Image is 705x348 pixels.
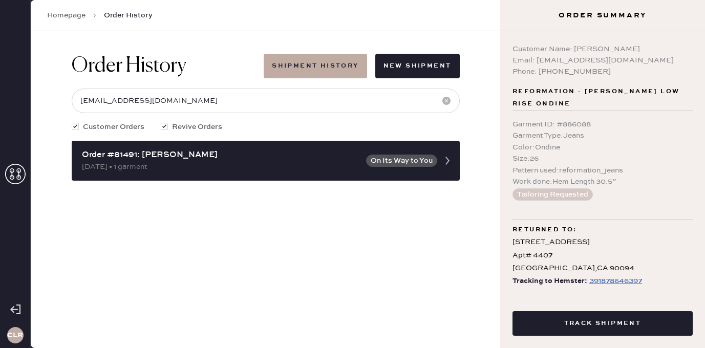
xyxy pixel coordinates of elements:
span: Returned to: [512,224,577,236]
iframe: Front Chat [656,302,700,346]
div: [STREET_ADDRESS] Apt# 4407 [GEOGRAPHIC_DATA] , CA 90094 [512,236,693,275]
span: Reformation - [PERSON_NAME] Low Rise Ondine [512,85,693,110]
button: Shipment History [264,54,367,78]
span: Customer Orders [83,121,144,133]
div: Phone: [PHONE_NUMBER] [512,66,693,77]
div: https://www.fedex.com/apps/fedextrack/?tracknumbers=391878646397&cntry_code=US [589,275,642,287]
input: Search by order number, customer name, email or phone number [72,89,460,113]
button: On Its Way to You [366,155,437,167]
div: https://www.fedex.com/apps/fedextrack/?tracknumbers=392229642040&cntry_code=US [573,288,629,300]
button: New Shipment [375,54,460,78]
div: Customer Name: [PERSON_NAME] [512,43,693,55]
h3: CLR [7,332,23,339]
div: Garment ID : # 886088 [512,119,693,130]
h1: Order History [72,54,186,78]
div: Order #81491: [PERSON_NAME] [82,149,360,161]
div: Email: [EMAIL_ADDRESS][DOMAIN_NAME] [512,55,693,66]
a: 392229642040 [571,288,629,300]
div: Garment Type : Jeans [512,130,693,141]
span: Order History [104,10,153,20]
span: Return tracking: [512,288,571,300]
div: Pattern used : reformation_jeans [512,165,693,176]
div: Work done : Hem Length 30.5” [512,176,693,187]
div: Size : 26 [512,153,693,164]
a: 391878646397 [587,275,642,288]
span: Tracking to Hemster: [512,275,587,288]
a: Homepage [47,10,86,20]
div: [DATE] • 1 garment [82,161,360,172]
button: Track Shipment [512,311,693,336]
div: Color : Ondine [512,142,693,153]
button: Tailoring Requested [512,188,593,201]
a: Track Shipment [512,318,693,328]
span: Revive Orders [172,121,222,133]
h3: Order Summary [500,10,705,20]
